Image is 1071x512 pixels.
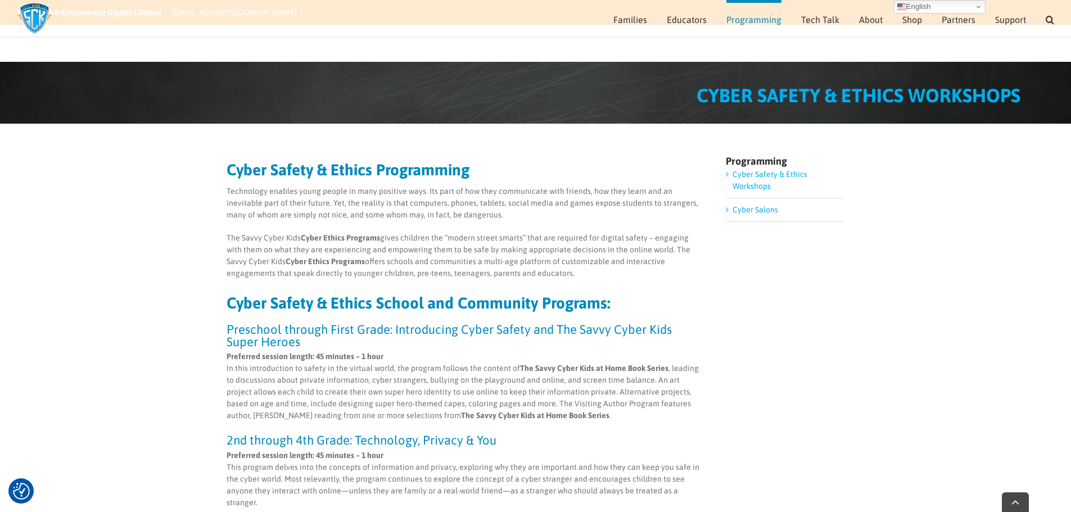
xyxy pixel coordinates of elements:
strong: Preferred session length: 45 minutes – 1 hour [227,451,383,460]
p: Technology enables young people in many positive ways. Its part of how they communicate with frie... [227,185,702,221]
span: Tech Talk [801,15,839,24]
img: Revisit consent button [13,483,30,500]
span: Educators [667,15,707,24]
p: The Savvy Cyber Kids gives children the “modern street smarts” that are required for digital safe... [227,232,702,279]
a: Cyber Safety & Ethics Workshops [733,170,807,191]
p: In this introduction to safety in the virtual world, the program follows the content of , leading... [227,351,702,422]
img: Savvy Cyber Kids Logo [17,3,52,34]
span: About [859,15,883,24]
span: Partners [942,15,975,24]
h2: Cyber Safety & Ethics Programming [227,162,702,178]
strong: Cyber Safety & Ethics School and Community Programs: [227,294,611,312]
img: en [897,2,906,11]
strong: Cyber Ethics Programs [286,257,365,266]
a: Cyber Salons [733,205,778,214]
span: Shop [902,15,922,24]
h3: 2nd through 4th Grade: Technology, Privacy & You [227,434,702,446]
strong: Cyber Ethics Programs [301,233,380,242]
p: This program delves into the concepts of information and privacy, exploring why they are importan... [227,450,702,509]
span: CYBER SAFETY & ETHICS WORKSHOPS [697,84,1020,106]
strong: The Savvy Cyber Kids at Home Book Series [520,364,668,373]
span: Support [995,15,1026,24]
button: Consent Preferences [13,483,30,500]
strong: The Savvy Cyber Kids at Home Book Series [461,411,609,420]
h4: Programming [726,156,844,166]
span: Families [613,15,647,24]
span: Programming [726,15,781,24]
strong: Preferred session length: 45 minutes – 1 hour [227,352,383,361]
h3: Preschool through First Grade: Introducing Cyber Safety and The Savvy Cyber Kids Super Heroes [227,323,702,348]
